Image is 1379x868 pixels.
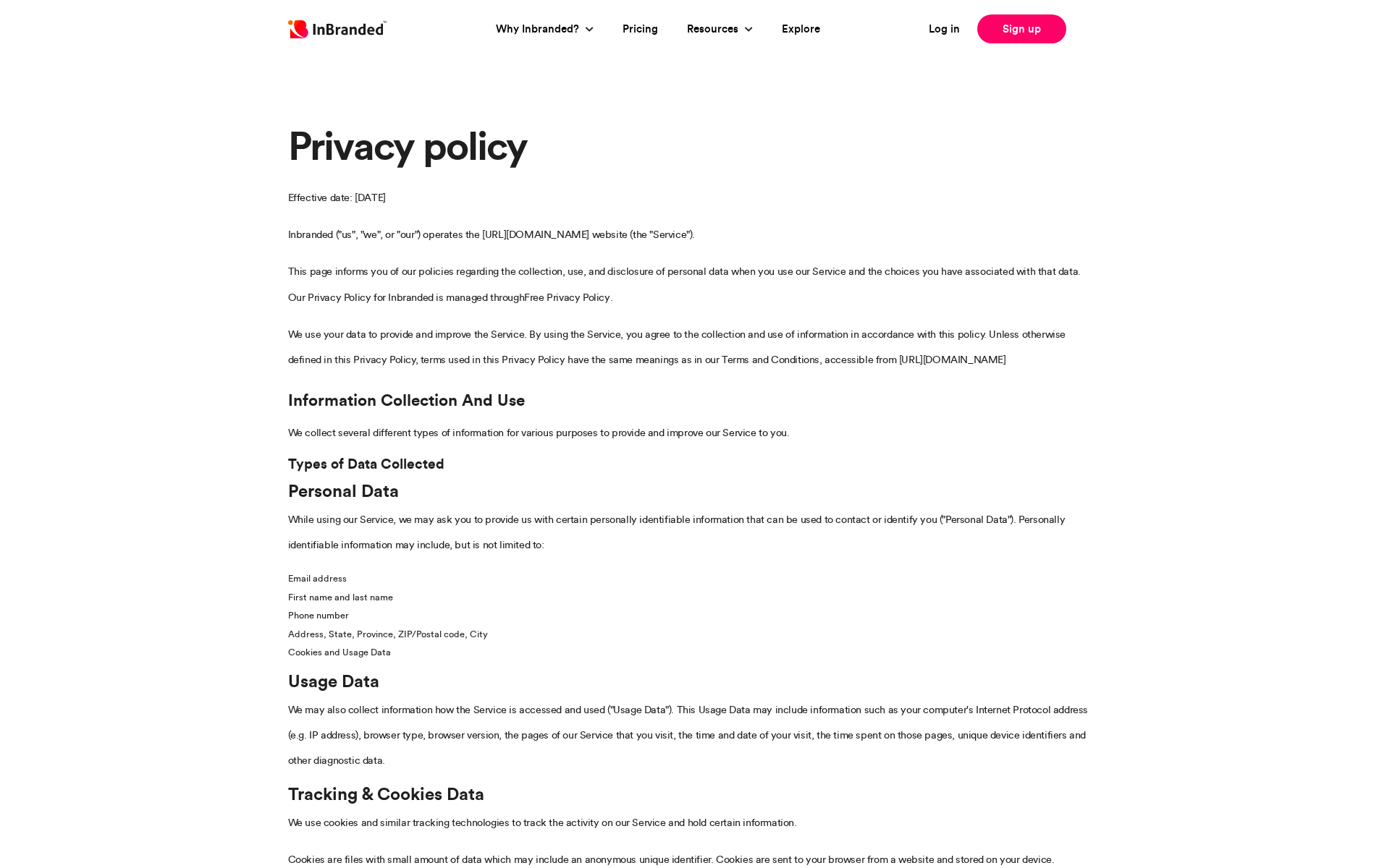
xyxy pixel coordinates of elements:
[288,322,1092,373] p: We use your data to provide and improve the Service. By using the Service, you agree to the colle...
[288,20,387,38] img: Inbranded
[288,457,1092,471] h3: Types of Data Collected
[288,123,1092,168] h1: Privacy policy
[288,606,1092,625] li: Phone number
[288,569,1092,588] li: Email address
[288,482,1092,500] h4: Personal Data
[496,18,583,40] a: Why Inbranded?
[288,697,1092,774] p: We may also collect information how the Service is accessed and used ("Usage Data"). This Usage D...
[288,786,1092,803] h4: Tracking & Cookies Data
[782,18,820,40] a: Explore
[929,21,960,38] a: Log in
[288,185,1092,210] p: Effective date: [DATE]
[288,810,1092,835] p: We use cookies and similar tracking technologies to track the activity on our Service and hold ce...
[288,387,1092,413] h2: Information Collection And Use
[288,222,1092,247] p: Inbranded ("us", "we", or "our") operates the [URL][DOMAIN_NAME] website (the "Service").
[687,18,742,40] a: Resources
[524,285,610,310] a: Free Privacy Policy
[623,18,658,40] a: Pricing
[288,507,1092,558] p: While using our Service, we may ask you to provide us with certain personally identifiable inform...
[977,14,1066,43] a: Sign up
[288,259,1092,310] p: This page informs you of our policies regarding the collection, use, and disclosure of personal d...
[288,625,1092,644] li: Address, State, Province, ZIP/Postal code, City
[288,420,1092,446] p: We collect several different types of information for various purposes to provide and improve our...
[288,643,1092,662] li: Cookies and Usage Data
[288,673,1092,690] h4: Usage Data
[288,588,1092,607] li: First name and last name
